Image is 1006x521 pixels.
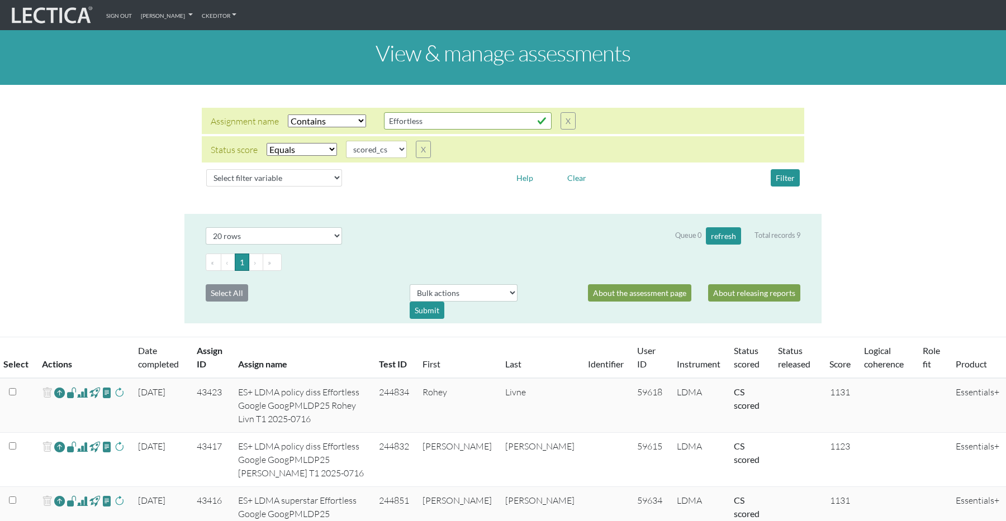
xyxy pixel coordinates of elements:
a: Status released [778,345,810,369]
span: rescore [114,495,125,508]
td: 59615 [630,433,670,487]
button: Filter [771,169,800,187]
a: Reopen [54,385,65,401]
th: Assign name [231,337,372,379]
td: ES+ LDMA policy diss Effortless Google GoogPMLDP25 [PERSON_NAME] T1 2025-0716 [231,433,372,487]
td: 244834 [372,378,416,433]
span: view [89,495,100,508]
td: LDMA [670,378,727,433]
a: First [423,359,440,369]
th: Actions [35,337,131,379]
td: 43417 [190,433,231,487]
td: 244832 [372,433,416,487]
div: Submit [410,302,444,319]
ul: Pagination [206,254,800,271]
td: [DATE] [131,378,190,433]
span: view [67,441,77,453]
span: 1131 [830,386,850,398]
span: delete [42,494,53,510]
a: Sign out [102,4,136,26]
td: [PERSON_NAME] [416,433,499,487]
td: LDMA [670,433,727,487]
a: Reopen [54,494,65,510]
a: About releasing reports [708,284,800,302]
a: Last [505,359,521,369]
div: Status score [211,143,258,156]
a: Reopen [54,439,65,456]
span: view [102,386,112,399]
a: [PERSON_NAME] [136,4,197,26]
span: rescore [114,441,125,454]
button: refresh [706,227,741,245]
a: Completed = assessment has been completed; CS scored = assessment has been CLAS scored; LS scored... [734,441,760,465]
a: Score [829,359,851,369]
span: 1131 [830,495,850,506]
th: Test ID [372,337,416,379]
a: Help [511,171,538,182]
a: Identifier [588,359,624,369]
a: Completed = assessment has been completed; CS scored = assessment has been CLAS scored; LS scored... [734,495,760,519]
td: Rohey [416,378,499,433]
button: X [561,112,576,130]
span: 1123 [830,441,850,452]
button: Select All [206,284,248,302]
a: Role fit [923,345,940,369]
span: delete [42,385,53,401]
td: [PERSON_NAME] [499,433,581,487]
a: Logical coherence [864,345,904,369]
td: 59618 [630,378,670,433]
a: CKEditor [197,4,241,26]
img: lecticalive [9,4,93,26]
div: Assignment name [211,114,279,128]
a: User ID [637,345,656,369]
span: view [89,386,100,399]
span: Analyst score [77,386,88,400]
td: Livne [499,378,581,433]
span: view [67,495,77,508]
button: Clear [562,169,591,187]
span: Analyst score [77,495,88,508]
span: view [67,386,77,399]
span: rescore [114,386,125,400]
button: Go to page 1 [235,254,249,271]
div: Queue 0 Total records 9 [675,227,800,245]
a: Completed = assessment has been completed; CS scored = assessment has been CLAS scored; LS scored... [734,386,760,410]
a: Status scored [734,345,760,369]
td: Essentials+ [949,378,1006,433]
a: About the assessment page [588,284,691,302]
span: view [89,441,100,453]
th: Assign ID [190,337,231,379]
span: view [102,441,112,453]
span: delete [42,439,53,456]
span: view [102,495,112,508]
td: 43423 [190,378,231,433]
td: [DATE] [131,433,190,487]
button: X [416,141,431,158]
button: Help [511,169,538,187]
a: Product [956,359,987,369]
td: ES+ LDMA policy diss Effortless Google GoogPMLDP25 Rohey Livn T1 2025-0716 [231,378,372,433]
a: Date completed [138,345,179,369]
td: Essentials+ [949,433,1006,487]
a: Instrument [677,359,720,369]
span: Analyst score [77,441,88,454]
